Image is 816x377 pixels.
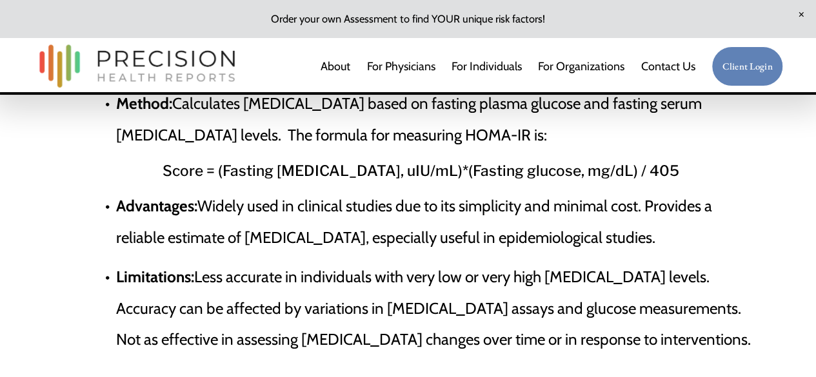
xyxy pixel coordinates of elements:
p: Widely used in clinical studies due to its simplicity and minimal cost. Provides a reliable estim... [116,191,752,253]
strong: Advantages: [116,197,197,215]
p: Less accurate in individuals with very low or very high [MEDICAL_DATA] levels. Accuracy can be af... [116,262,752,356]
a: About [321,53,350,79]
h4: Score = (Fasting [MEDICAL_DATA], uIU/mL)*(Fasting glucose, mg/dL) / 405 [90,159,752,183]
a: For Individuals [452,53,522,79]
a: Contact Us [641,53,695,79]
iframe: Chat Widget [751,315,816,377]
a: folder dropdown [538,53,624,79]
strong: Limitations: [116,267,194,286]
span: For Organizations [538,55,624,78]
p: Calculates [MEDICAL_DATA] based on fasting plasma glucose and fasting serum [MEDICAL_DATA] levels... [116,88,752,151]
a: Client Login [712,46,784,87]
a: For Physicians [366,53,435,79]
img: Precision Health Reports [33,39,242,93]
strong: Method: [116,94,172,113]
